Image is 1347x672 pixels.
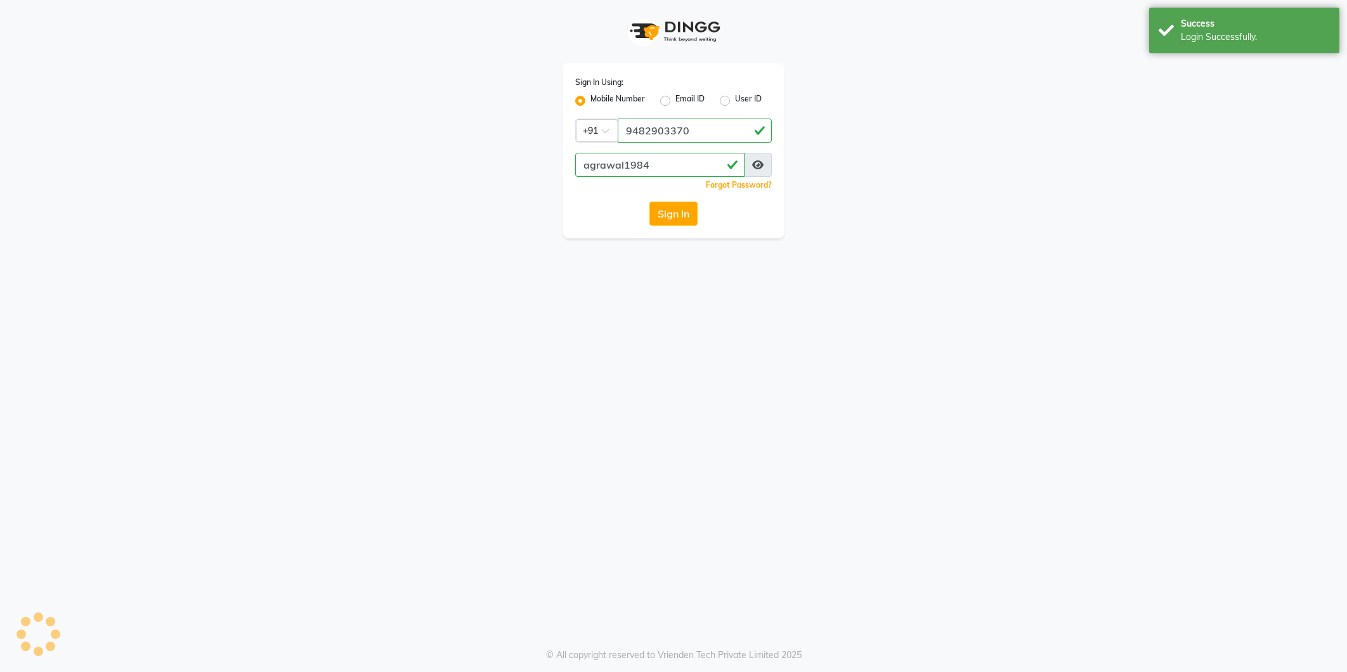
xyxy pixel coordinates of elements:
[735,93,762,108] label: User ID
[623,13,724,50] img: logo1.svg
[706,180,772,190] a: Forgot Password?
[1181,30,1330,44] div: Login Successfully.
[575,153,745,177] input: Username
[618,119,772,143] input: Username
[575,77,623,88] label: Sign In Using:
[675,93,705,108] label: Email ID
[649,202,698,226] button: Sign In
[1181,17,1330,30] div: Success
[590,93,645,108] label: Mobile Number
